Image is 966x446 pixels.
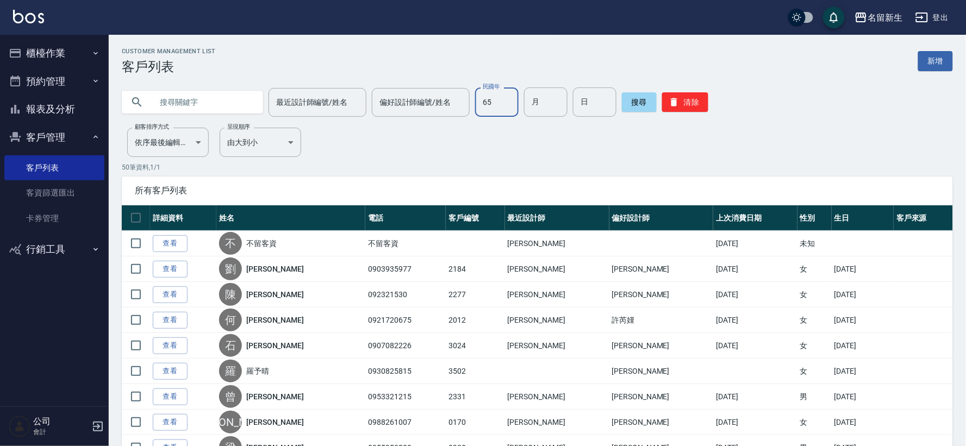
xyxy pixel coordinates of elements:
[246,366,269,376] a: 羅予晴
[505,410,609,435] td: [PERSON_NAME]
[446,359,505,384] td: 3502
[246,289,304,300] a: [PERSON_NAME]
[153,337,188,354] a: 查看
[609,307,714,333] td: 許芮嫤
[4,206,104,231] a: 卡券管理
[713,256,797,282] td: [DATE]
[832,205,894,231] th: 生日
[153,363,188,380] a: 查看
[152,87,254,117] input: 搜尋關鍵字
[797,333,832,359] td: 女
[609,256,714,282] td: [PERSON_NAME]
[713,307,797,333] td: [DATE]
[219,334,242,357] div: 石
[153,235,188,252] a: 查看
[219,309,242,331] div: 何
[797,359,832,384] td: 女
[246,238,277,249] a: 不留客資
[832,333,894,359] td: [DATE]
[797,231,832,256] td: 未知
[911,8,953,28] button: 登出
[153,286,188,303] a: 查看
[135,123,169,131] label: 顧客排序方式
[713,410,797,435] td: [DATE]
[446,256,505,282] td: 2184
[122,59,216,74] h3: 客戶列表
[894,205,953,231] th: 客戶來源
[483,83,500,91] label: 民國年
[365,384,446,410] td: 0953321215
[9,416,30,437] img: Person
[4,180,104,205] a: 客資篩選匯出
[832,307,894,333] td: [DATE]
[219,283,242,306] div: 陳
[4,123,104,152] button: 客戶管理
[33,427,89,437] p: 會計
[832,282,894,307] td: [DATE]
[246,315,304,325] a: [PERSON_NAME]
[365,359,446,384] td: 0930825815
[246,417,304,428] a: [PERSON_NAME]
[832,410,894,435] td: [DATE]
[505,231,609,256] td: [PERSON_NAME]
[365,256,446,282] td: 0903935977
[797,410,832,435] td: 女
[4,235,104,263] button: 行銷工具
[832,359,894,384] td: [DATE]
[797,205,832,231] th: 性別
[609,384,714,410] td: [PERSON_NAME]
[365,307,446,333] td: 0921720675
[609,333,714,359] td: [PERSON_NAME]
[713,231,797,256] td: [DATE]
[13,10,44,23] img: Logo
[713,333,797,359] td: [DATE]
[219,411,242,434] div: [PERSON_NAME]
[446,205,505,231] th: 客戶編號
[505,282,609,307] td: [PERSON_NAME]
[365,410,446,435] td: 0988261007
[505,384,609,410] td: [PERSON_NAME]
[4,39,104,67] button: 櫃檯作業
[713,205,797,231] th: 上次消費日期
[797,307,832,333] td: 女
[797,256,832,282] td: 女
[220,128,301,157] div: 由大到小
[609,205,714,231] th: 偏好設計師
[505,205,609,231] th: 最近設計師
[446,282,505,307] td: 2277
[918,51,953,71] a: 新增
[365,282,446,307] td: 092321530
[609,359,714,384] td: [PERSON_NAME]
[446,410,505,435] td: 0170
[219,232,242,255] div: 不
[122,48,216,55] h2: Customer Management List
[713,282,797,307] td: [DATE]
[609,410,714,435] td: [PERSON_NAME]
[662,92,708,112] button: 清除
[219,257,242,280] div: 劉
[832,384,894,410] td: [DATE]
[446,333,505,359] td: 3024
[365,205,446,231] th: 電話
[33,416,89,427] h5: 公司
[153,261,188,278] a: 查看
[219,360,242,382] div: 羅
[713,384,797,410] td: [DATE]
[4,95,104,123] button: 報表及分析
[609,282,714,307] td: [PERSON_NAME]
[797,282,832,307] td: 女
[4,155,104,180] a: 客戶列表
[122,162,953,172] p: 50 筆資料, 1 / 1
[446,384,505,410] td: 2331
[153,312,188,329] a: 查看
[505,256,609,282] td: [PERSON_NAME]
[868,11,902,24] div: 名留新生
[135,185,940,196] span: 所有客戶列表
[505,307,609,333] td: [PERSON_NAME]
[127,128,209,157] div: 依序最後編輯時間
[153,388,188,405] a: 查看
[797,384,832,410] td: 男
[365,231,446,256] td: 不留客資
[246,340,304,351] a: [PERSON_NAME]
[246,263,304,274] a: [PERSON_NAME]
